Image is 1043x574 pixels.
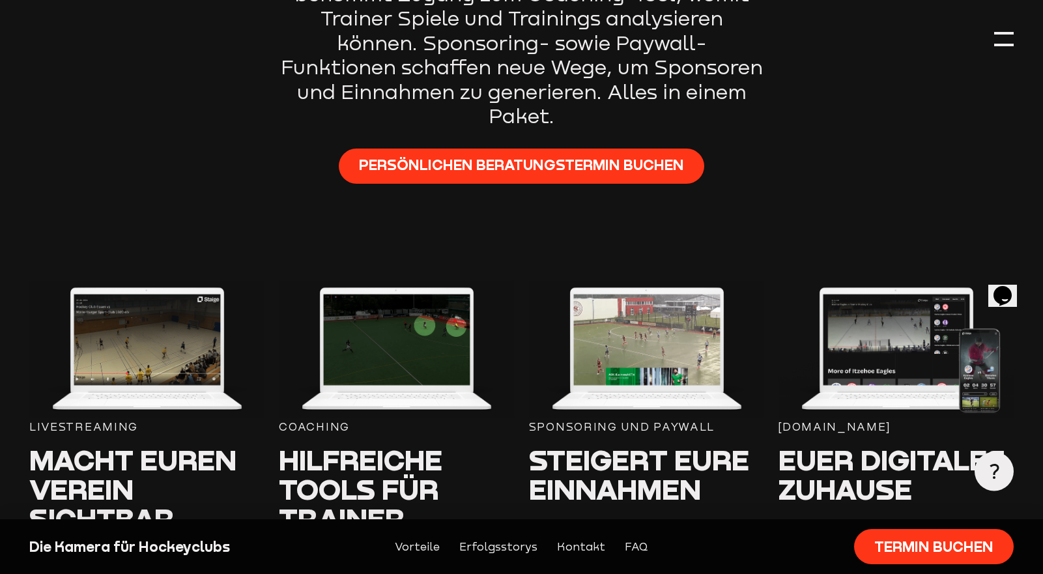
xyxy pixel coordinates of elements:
span: Steigert eure Einnahmen [529,442,749,506]
span: Euer digitales Zuhause [779,442,1006,506]
a: Kontakt [557,538,605,555]
div: Coaching [279,418,514,435]
div: Livestreaming [29,418,264,435]
div: Sponsoring und paywall [529,418,764,435]
a: FAQ [625,538,648,555]
a: Erfolgsstorys [459,538,537,555]
a: Termin buchen [854,529,1014,565]
div: Die Kamera für Hockeyclubs [29,537,264,556]
span: Macht euren Verein sichtbar [29,442,236,536]
img: Coaching_Hockey.png [279,281,514,418]
img: Player_Hockey.png [29,281,264,418]
iframe: chat widget [988,268,1030,307]
a: Persönlichen Beratungstermin buchen [339,149,704,184]
span: Hilfreiche Tools für Trainer [279,442,442,536]
img: Sponsoring_Hockey.png [529,281,764,418]
span: Persönlichen Beratungstermin buchen [359,155,684,175]
div: [DOMAIN_NAME] [779,418,1014,435]
a: Vorteile [395,538,440,555]
img: TV.png [779,281,1014,418]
